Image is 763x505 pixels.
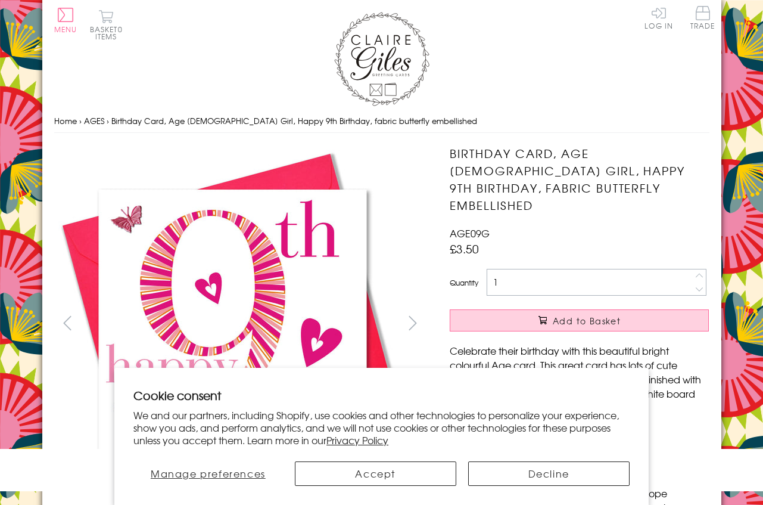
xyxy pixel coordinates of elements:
[450,277,478,288] label: Quantity
[133,461,282,486] button: Manage preferences
[84,115,104,126] a: AGES
[450,240,479,257] span: £3.50
[450,145,709,213] h1: Birthday Card, Age [DEMOGRAPHIC_DATA] Girl, Happy 9th Birthday, fabric butterfly embellished
[295,461,456,486] button: Accept
[553,315,621,327] span: Add to Basket
[399,309,426,336] button: next
[107,115,109,126] span: ›
[450,309,709,331] button: Add to Basket
[690,6,715,29] span: Trade
[326,433,388,447] a: Privacy Policy
[133,409,630,446] p: We and our partners, including Shopify, use cookies and other technologies to personalize your ex...
[334,12,429,106] img: Claire Giles Greetings Cards
[54,24,77,35] span: Menu
[133,387,630,404] h2: Cookie consent
[644,6,673,29] a: Log In
[450,343,709,415] p: Celebrate their birthday with this beautiful bright colourful Age card. This great card has lots ...
[95,24,123,42] span: 0 items
[468,461,630,486] button: Decline
[111,115,477,126] span: Birthday Card, Age [DEMOGRAPHIC_DATA] Girl, Happy 9th Birthday, fabric butterfly embellished
[79,115,82,126] span: ›
[54,309,81,336] button: prev
[54,145,412,503] img: Birthday Card, Age 9 Girl, Happy 9th Birthday, fabric butterfly embellished
[54,115,77,126] a: Home
[54,8,77,33] button: Menu
[450,226,490,240] span: AGE09G
[151,466,266,481] span: Manage preferences
[690,6,715,32] a: Trade
[90,10,123,40] button: Basket0 items
[54,109,709,134] nav: breadcrumbs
